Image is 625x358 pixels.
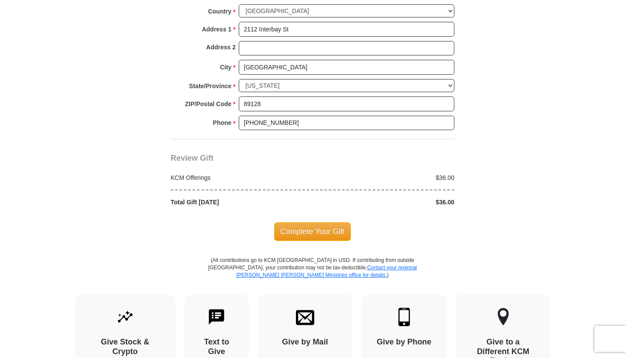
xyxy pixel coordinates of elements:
img: give-by-stock.svg [116,308,134,326]
img: mobile.svg [395,308,413,326]
div: $36.00 [312,173,459,182]
a: Contact your regional [PERSON_NAME] [PERSON_NAME] Ministries office for details. [236,265,417,278]
div: $36.00 [312,198,459,207]
strong: Country [208,5,232,17]
h4: Give by Mail [273,337,337,347]
div: Total Gift [DATE] [166,198,313,207]
span: Review Gift [171,154,213,162]
h4: Give Stock & Crypto [90,337,160,356]
img: other-region [497,308,509,326]
h4: Give by Phone [377,337,432,347]
img: envelope.svg [296,308,314,326]
span: Complete Your Gift [274,222,351,241]
strong: Address 2 [206,41,236,53]
img: text-to-give.svg [207,308,226,326]
strong: Phone [213,117,232,129]
p: (All contributions go to KCM [GEOGRAPHIC_DATA] in USD. If contributing from outside [GEOGRAPHIC_D... [208,257,417,295]
strong: City [220,61,231,73]
strong: Address 1 [202,23,232,35]
div: KCM Offerings [166,173,313,182]
h4: Text to Give [200,337,234,356]
strong: State/Province [189,80,231,92]
strong: ZIP/Postal Code [185,98,232,110]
